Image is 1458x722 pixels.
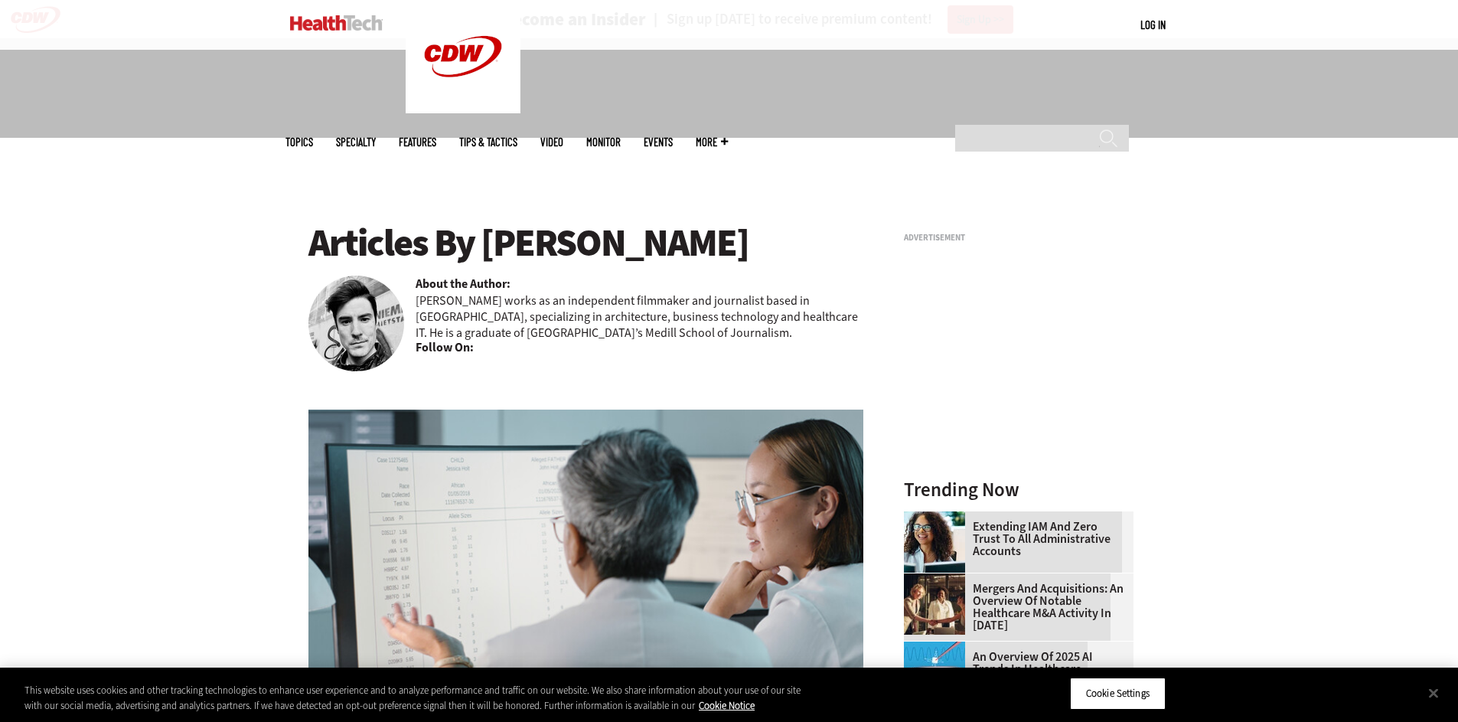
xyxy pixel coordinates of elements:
[1070,678,1166,710] button: Cookie Settings
[336,136,376,148] span: Specialty
[904,573,973,586] a: business leaders shake hands in conference room
[540,136,563,148] a: Video
[290,15,383,31] img: Home
[406,101,520,117] a: CDW
[904,573,965,635] img: business leaders shake hands in conference room
[1417,676,1450,710] button: Close
[904,511,965,573] img: Administrative assistant
[696,136,728,148] span: More
[904,651,1124,675] a: An Overview of 2025 AI Trends in Healthcare
[308,222,864,264] h1: Articles By [PERSON_NAME]
[416,339,474,356] b: Follow On:
[904,480,1133,499] h3: Trending Now
[1140,18,1166,31] a: Log in
[904,521,1124,557] a: Extending IAM and Zero Trust to All Administrative Accounts
[904,642,965,703] img: illustration of computer chip being put inside head with waves
[308,276,404,371] img: nathan eddy
[699,699,755,712] a: More information about your privacy
[24,683,802,713] div: This website uses cookies and other tracking technologies to enhance user experience and to analy...
[285,136,313,148] span: Topics
[416,292,864,341] p: [PERSON_NAME] works as an independent filmmaker and journalist based in [GEOGRAPHIC_DATA], specia...
[399,136,436,148] a: Features
[904,248,1133,439] iframe: advertisement
[904,511,973,524] a: Administrative assistant
[904,583,1124,632] a: Mergers and Acquisitions: An Overview of Notable Healthcare M&A Activity in [DATE]
[904,642,973,654] a: illustration of computer chip being put inside head with waves
[308,410,864,710] img: two scientists discuss data
[459,136,517,148] a: Tips & Tactics
[1140,17,1166,33] div: User menu
[644,136,673,148] a: Events
[586,136,621,148] a: MonITor
[416,276,510,292] b: About the Author:
[904,234,1133,242] h3: Advertisement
